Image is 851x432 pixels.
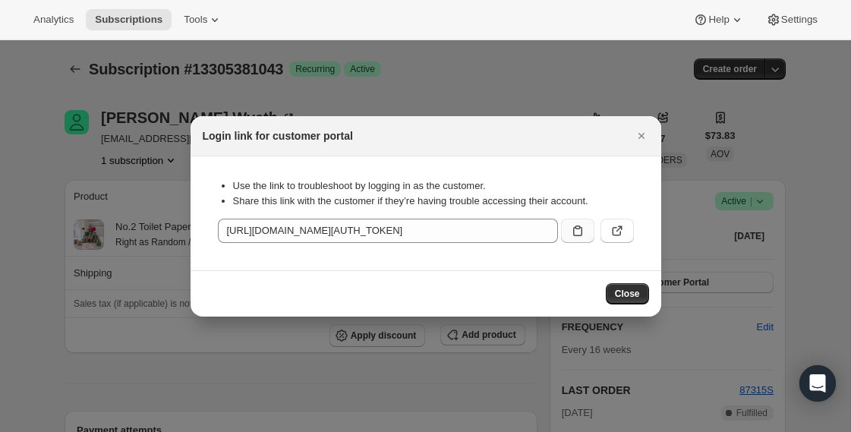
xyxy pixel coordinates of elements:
li: Share this link with the customer if they’re having trouble accessing their account. [233,194,634,209]
span: Settings [781,14,818,26]
button: Settings [757,9,827,30]
div: Open Intercom Messenger [799,365,836,402]
span: Close [615,288,640,300]
li: Use the link to troubleshoot by logging in as the customer. [233,178,634,194]
span: Tools [184,14,207,26]
button: Analytics [24,9,83,30]
button: Subscriptions [86,9,172,30]
button: Help [684,9,753,30]
span: Help [708,14,729,26]
h2: Login link for customer portal [203,128,353,143]
span: Analytics [33,14,74,26]
button: Close [606,283,649,304]
button: Tools [175,9,232,30]
button: Close [631,125,652,147]
span: Subscriptions [95,14,162,26]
